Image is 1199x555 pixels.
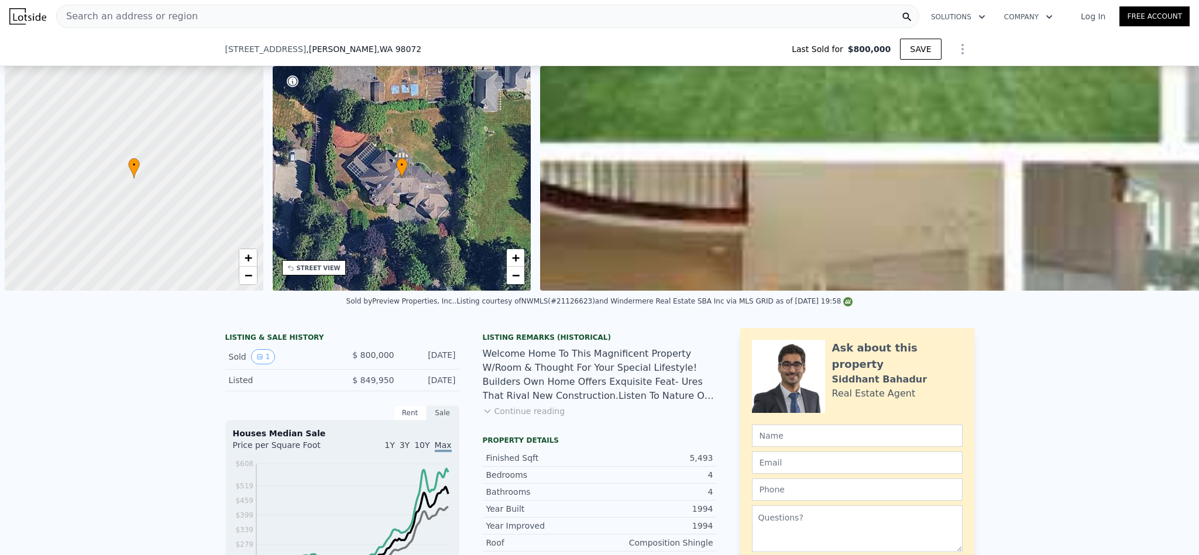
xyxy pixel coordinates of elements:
[352,350,394,360] span: $ 800,000
[306,43,421,55] span: , [PERSON_NAME]
[832,340,963,373] div: Ask about this property
[486,503,600,515] div: Year Built
[239,249,257,267] a: Zoom in
[832,373,927,387] div: Siddhant Bahadur
[394,405,427,420] div: Rent
[1067,11,1119,22] a: Log In
[235,540,253,549] tspan: $279
[486,469,600,481] div: Bedrooms
[297,264,341,273] div: STREET VIEW
[922,6,995,27] button: Solutions
[400,440,410,450] span: 3Y
[600,469,713,481] div: 4
[483,405,565,417] button: Continue reading
[486,537,600,549] div: Roof
[600,452,713,464] div: 5,493
[600,537,713,549] div: Composition Shingle
[456,297,853,305] div: Listing courtesy of NWMLS (#21126623) and Windermere Real Estate SBA Inc via MLS GRID as of [DATE...
[752,425,963,447] input: Name
[235,482,253,490] tspan: $519
[404,349,456,364] div: [DATE]
[600,486,713,498] div: 4
[9,8,46,25] img: Lotside
[848,43,891,55] span: $800,000
[512,250,520,265] span: +
[235,460,253,468] tspan: $608
[57,9,198,23] span: Search an address or region
[225,43,307,55] span: [STREET_ADDRESS]
[346,297,457,305] div: Sold by Preview Properties, Inc. .
[239,267,257,284] a: Zoom out
[512,268,520,282] span: −
[128,158,140,178] div: •
[244,250,252,265] span: +
[235,526,253,534] tspan: $339
[600,520,713,532] div: 1994
[396,160,408,170] span: •
[229,349,333,364] div: Sold
[1119,6,1190,26] a: Free Account
[600,503,713,515] div: 1994
[233,439,342,458] div: Price per Square Foot
[414,440,430,450] span: 10Y
[235,511,253,519] tspan: $399
[352,375,394,385] span: $ 849,950
[384,440,394,450] span: 1Y
[951,37,974,61] button: Show Options
[843,297,853,306] img: NWMLS Logo
[427,405,459,420] div: Sale
[792,43,848,55] span: Last Sold for
[396,158,408,178] div: •
[483,333,717,342] div: Listing Remarks (Historical)
[244,268,252,282] span: −
[233,428,452,439] div: Houses Median Sale
[486,486,600,498] div: Bathrooms
[229,374,333,386] div: Listed
[486,520,600,532] div: Year Improved
[483,347,717,403] div: Welcome Home To This Magnificent Property W/Room & Thought For Your Special Lifestyle! Builders O...
[752,478,963,501] input: Phone
[225,333,459,344] div: LISTING & SALE HISTORY
[251,349,276,364] button: View historical data
[832,387,916,401] div: Real Estate Agent
[486,452,600,464] div: Finished Sqft
[483,436,717,445] div: Property details
[900,39,941,60] button: SAVE
[995,6,1062,27] button: Company
[507,249,524,267] a: Zoom in
[377,44,421,54] span: , WA 98072
[507,267,524,284] a: Zoom out
[404,374,456,386] div: [DATE]
[235,497,253,505] tspan: $459
[128,160,140,170] span: •
[752,451,963,474] input: Email
[435,440,452,452] span: Max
